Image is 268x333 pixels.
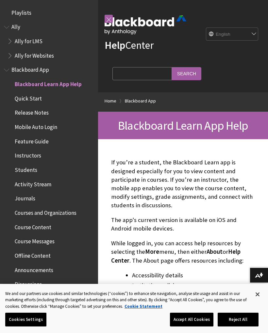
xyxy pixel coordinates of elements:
span: Ally [11,22,20,30]
span: Blackboard Learn App Help [15,79,82,87]
span: Quick Start [15,93,42,102]
span: Activity Stream [15,179,51,188]
span: Ally for LMS [15,36,42,45]
input: Search [172,67,201,80]
button: Cookies Settings [5,313,46,326]
span: Blackboard App [11,65,49,73]
span: Mobile Auto Login [15,121,57,130]
nav: Book outline for Playlists [4,7,94,18]
span: Ally for Websites [15,50,54,59]
span: Playlists [11,7,31,16]
button: Reject All [218,313,259,326]
span: Students [15,164,37,173]
p: The app's current version is available on iOS and Android mobile devices. [111,216,255,233]
span: More [145,248,159,255]
a: Blackboard App [125,97,156,105]
strong: Help [105,39,125,52]
select: Site Language Selector [206,28,259,41]
a: HelpCenter [105,39,154,52]
span: Blackboard Learn App Help [118,118,248,133]
nav: Book outline for Anthology Ally Help [4,22,94,61]
button: Close [250,287,265,302]
button: Accept All Cookies [170,313,213,326]
li: Accessibility details [132,271,255,280]
li: Institution policies [132,281,255,290]
a: Home [105,97,116,105]
span: Course Content [15,222,51,231]
img: Blackboard by Anthology [105,15,186,34]
span: Journals [15,193,35,202]
span: Feature Guide [15,136,49,145]
span: Discussions [15,279,42,287]
p: If you’re a student, the Blackboard Learn app is designed especially for you to view content and ... [111,158,255,210]
span: Announcements [15,265,53,273]
span: Release Notes [15,107,49,116]
span: Courses and Organizations [15,207,76,216]
span: Offline Content [15,250,51,259]
span: About [207,248,223,255]
div: We and our partners use cookies and similar technologies (“cookies”) to enhance site navigation, ... [5,290,249,310]
span: Course Messages [15,236,55,245]
p: While logged in, you can access help resources by selecting the menu, then either or . The About ... [111,239,255,265]
a: More information about your privacy, opens in a new tab [125,304,162,309]
span: Help Center [111,248,241,264]
span: Instructors [15,150,41,159]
